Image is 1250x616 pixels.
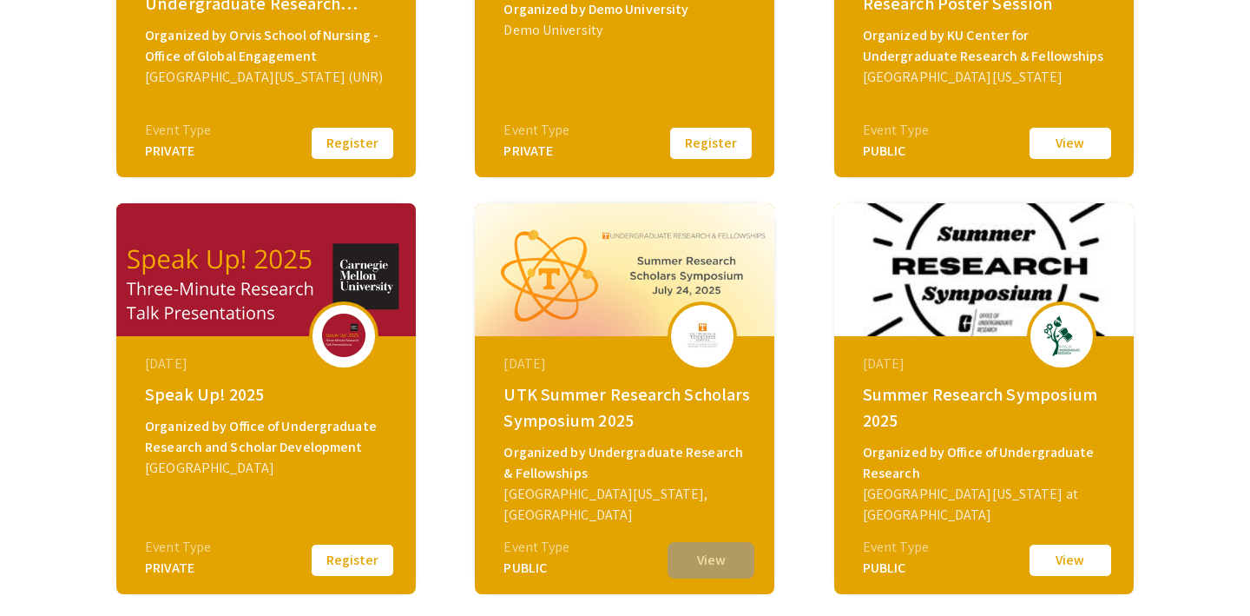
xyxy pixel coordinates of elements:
[503,484,750,526] div: [GEOGRAPHIC_DATA][US_STATE], [GEOGRAPHIC_DATA]
[503,381,750,434] div: UTK Summer Research Scholars Symposium 2025
[676,314,728,357] img: utk-summer-research-scholars-symposium-2025_eventLogo_3cfac2_.jpg
[145,25,391,67] div: Organized by Orvis School of Nursing - Office of Global Engagement
[145,141,211,162] div: PRIVATE
[863,558,929,579] div: PUBLIC
[863,141,929,162] div: PUBLIC
[145,458,391,479] div: [GEOGRAPHIC_DATA]
[145,381,391,407] div: Speak Up! 2025
[863,120,929,141] div: Event Type
[503,558,569,579] div: PUBLIC
[863,537,929,558] div: Event Type
[145,558,211,579] div: PRIVATE
[863,442,1109,484] div: Organized by Office of Undergraduate Research
[1027,542,1114,579] button: View
[475,203,774,336] img: utk-summer-research-scholars-symposium-2025_eventCoverPhoto_3f4721__thumb.png
[145,354,391,374] div: [DATE]
[503,442,750,484] div: Organized by Undergraduate Research & Fellowships
[318,314,370,357] img: speak-up-2025_eventLogo_8a7d19_.png
[863,25,1109,67] div: Organized by KU Center for Undergraduate Research & Fellowships
[1036,314,1088,357] img: summer-2025_eventLogo_ff51ae_.png
[834,203,1134,336] img: summer-2025_eventCoverPhoto_f0f248__thumb.jpg
[503,20,750,41] div: Demo University
[668,542,754,579] button: View
[145,120,211,141] div: Event Type
[309,125,396,162] button: Register
[116,203,416,336] img: speak-up-2025_eventCoverPhoto_f5af8f__thumb.png
[668,125,754,162] button: Register
[503,354,750,374] div: [DATE]
[1027,125,1114,162] button: View
[503,141,569,162] div: PRIVATE
[13,538,74,603] iframe: Chat
[863,354,1109,374] div: [DATE]
[863,484,1109,526] div: [GEOGRAPHIC_DATA][US_STATE] at [GEOGRAPHIC_DATA]
[863,67,1109,88] div: [GEOGRAPHIC_DATA][US_STATE]
[145,67,391,88] div: [GEOGRAPHIC_DATA][US_STATE] (UNR)
[145,416,391,458] div: Organized by Office of Undergraduate Research and Scholar Development
[503,120,569,141] div: Event Type
[863,381,1109,434] div: Summer Research Symposium 2025
[145,537,211,558] div: Event Type
[503,537,569,558] div: Event Type
[309,542,396,579] button: Register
